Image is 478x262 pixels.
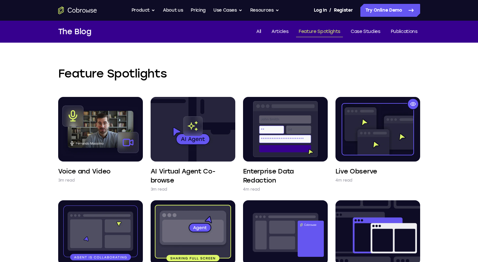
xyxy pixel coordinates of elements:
[151,186,167,193] p: 3m read
[58,97,143,162] img: Voice and Video
[334,4,353,17] a: Register
[335,97,420,162] img: Live Observe
[191,4,206,17] a: Pricing
[58,177,75,183] p: 3m read
[58,26,91,37] h1: The Blog
[388,26,420,37] a: Publications
[335,167,377,176] h4: Live Observe
[151,167,235,185] h4: AI Virtual Agent Co-browse
[58,6,97,14] a: Go to the home page
[296,26,343,37] a: Feature Spotlights
[151,97,235,162] img: AI Virtual Agent Co-browse
[243,186,260,193] p: 4m read
[335,97,420,183] a: Live Observe 4m read
[243,167,328,185] h4: Enterprise Data Redaction
[243,97,328,193] a: Enterprise Data Redaction 4m read
[360,4,420,17] a: Try Online Demo
[58,97,143,183] a: Voice and Video 3m read
[151,97,235,193] a: AI Virtual Agent Co-browse 3m read
[254,26,264,37] a: All
[335,177,353,183] p: 4m read
[269,26,291,37] a: Articles
[132,4,155,17] button: Product
[329,6,331,14] span: /
[58,66,420,81] h2: Feature Spotlights
[250,4,279,17] button: Resources
[58,167,111,176] h4: Voice and Video
[243,97,328,162] img: Enterprise Data Redaction
[314,4,327,17] a: Log In
[348,26,383,37] a: Case Studies
[213,4,242,17] button: Use Cases
[163,4,183,17] a: About us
